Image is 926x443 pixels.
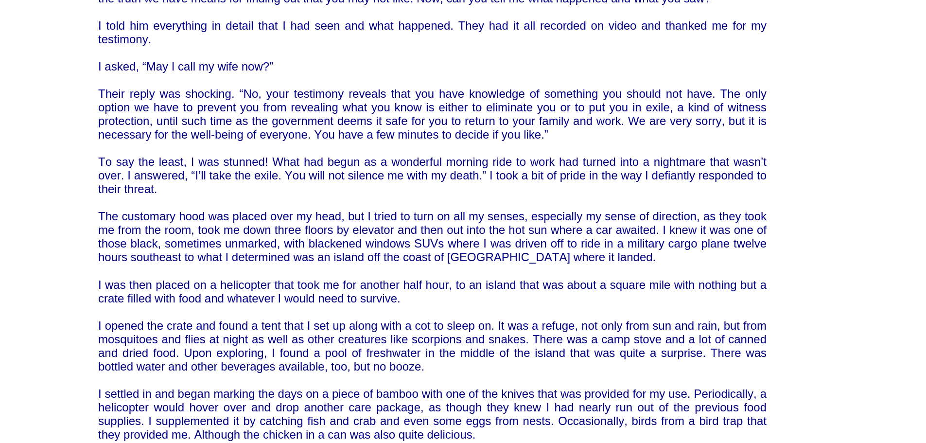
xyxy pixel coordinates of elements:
span: I settled in and began marking the days on a piece of bamboo with one of the knives that was prov... [98,387,767,441]
span: To say the least, I was stunned! What had begun as a wonderful morning ride to work had turned in... [98,155,767,195]
span: Their reply was shocking. “No, your testimony reveals that you have knowledge of something you sh... [98,87,767,141]
span: I told him everything in detail that I had seen and what happened. They had it all recorded on vi... [98,19,767,46]
span: I asked, “May I call my wife now?” [98,60,273,73]
span: I was then placed on a helicopter that took me for another half hour, to an island that was about... [98,278,767,305]
span: The customary hood was placed over my head, but I tried to turn on all my senses, especially my s... [98,210,767,264]
span: I opened the crate and found a tent that I set up along with a cot to sleep on. It was a refuge, ... [98,319,767,373]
